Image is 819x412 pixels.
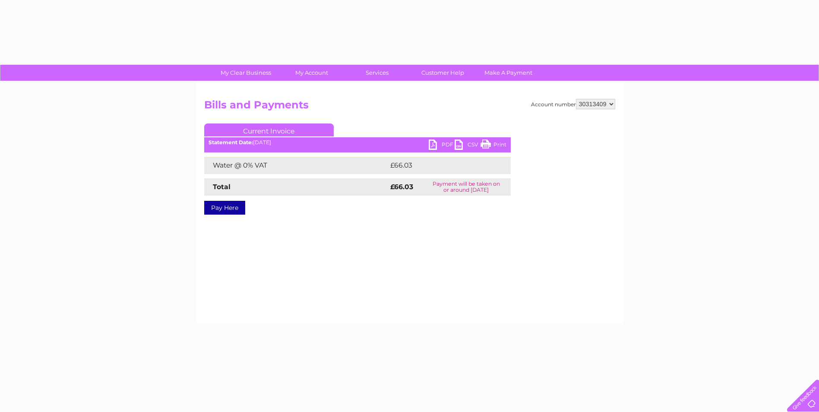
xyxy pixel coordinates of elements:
[204,124,334,136] a: Current Invoice
[531,99,615,109] div: Account number
[455,139,481,152] a: CSV
[407,65,478,81] a: Customer Help
[429,139,455,152] a: PDF
[210,65,281,81] a: My Clear Business
[388,157,493,174] td: £66.03
[213,183,231,191] strong: Total
[390,183,413,191] strong: £66.03
[342,65,413,81] a: Services
[204,139,511,146] div: [DATE]
[481,139,506,152] a: Print
[204,157,388,174] td: Water @ 0% VAT
[276,65,347,81] a: My Account
[209,139,253,146] b: Statement Date:
[422,178,511,196] td: Payment will be taken on or around [DATE]
[204,99,615,115] h2: Bills and Payments
[473,65,544,81] a: Make A Payment
[204,201,245,215] a: Pay Here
